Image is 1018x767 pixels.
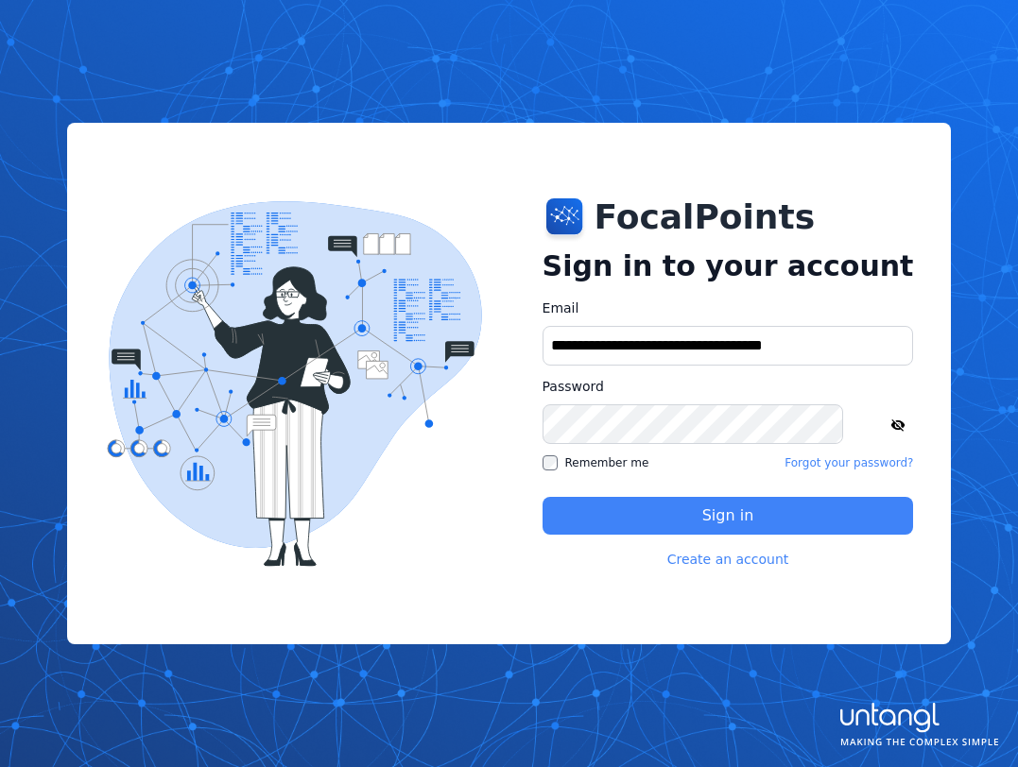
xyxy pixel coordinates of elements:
[543,377,914,397] label: Password
[543,455,558,470] input: Remember me
[543,455,649,470] label: Remember me
[595,198,816,236] h1: FocalPoints
[667,550,789,569] a: Create an account
[785,455,913,470] a: Forgot your password?
[543,249,914,283] h2: Sign in to your account
[543,497,914,535] button: Sign in
[543,298,914,318] label: Email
